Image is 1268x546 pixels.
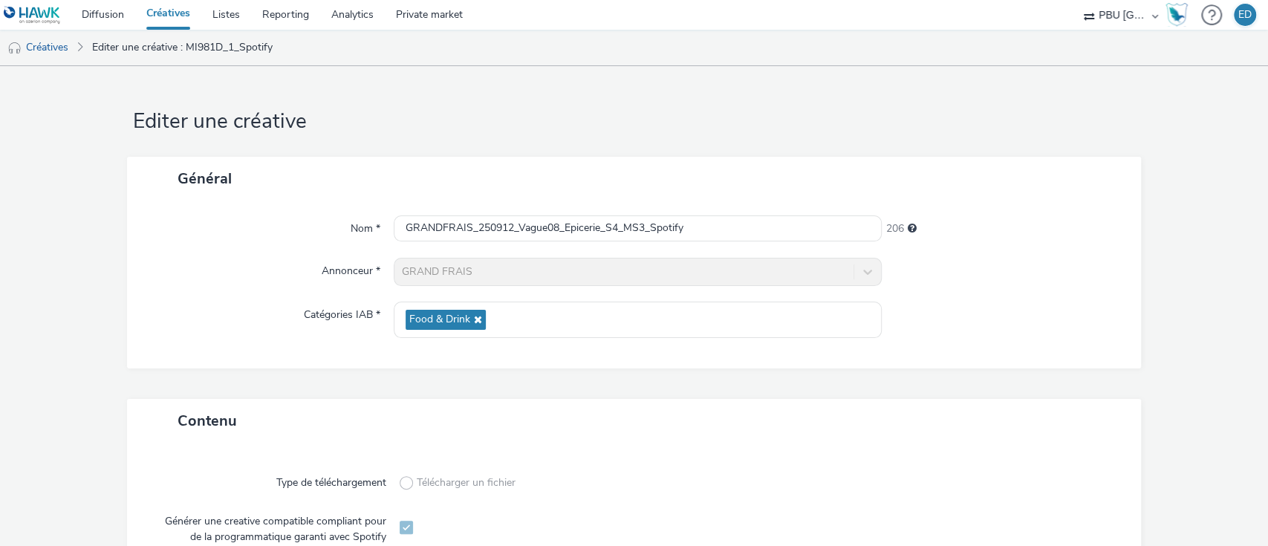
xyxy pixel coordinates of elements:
span: Food & Drink [409,313,470,326]
label: Catégories IAB * [298,302,386,322]
input: Nom [394,215,882,241]
label: Annonceur * [316,258,386,279]
label: Nom * [345,215,386,236]
h1: Editer une créative [127,108,1142,136]
label: Type de téléchargement [270,469,392,490]
div: ED [1238,4,1252,26]
label: Générer une creative compatible compliant pour de la programmatique garanti avec Spotify [154,508,392,545]
span: Contenu [178,411,237,431]
span: Télécharger un fichier [417,475,516,490]
img: undefined Logo [4,6,61,25]
span: 206 [885,221,903,236]
span: Général [178,169,232,189]
div: 255 caractères maximum [907,221,916,236]
img: Hawk Academy [1165,3,1188,27]
a: Editer une créative : MI981D_1_Spotify [85,30,280,65]
a: Hawk Academy [1165,3,1194,27]
img: audio [7,41,22,56]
